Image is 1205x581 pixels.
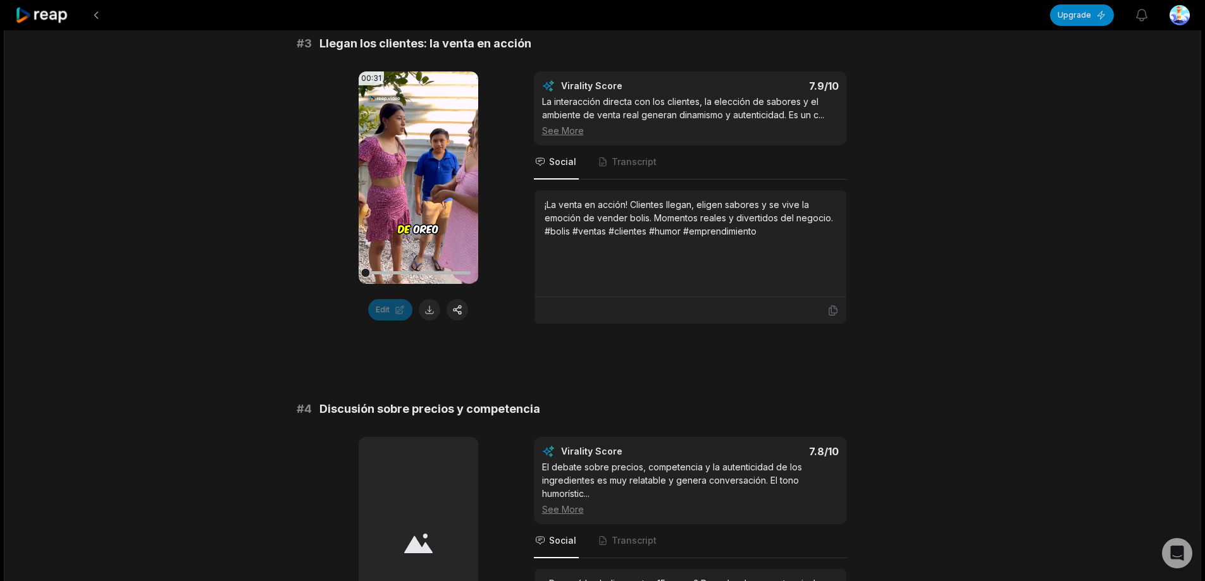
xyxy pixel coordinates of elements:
span: # 4 [297,400,312,418]
div: Virality Score [561,445,697,458]
button: Upgrade [1050,4,1114,26]
div: See More [542,503,839,516]
span: Social [549,156,576,168]
span: # 3 [297,35,312,52]
span: Transcript [612,156,657,168]
div: 7.8 /10 [703,445,839,458]
div: El debate sobre precios, competencia y la autenticidad de los ingredientes es muy relatable y gen... [542,460,839,516]
nav: Tabs [534,145,847,180]
div: Virality Score [561,80,697,92]
span: Llegan los clientes: la venta en acción [319,35,531,52]
span: Social [549,534,576,547]
button: Edit [368,299,412,321]
div: La interacción directa con los clientes, la elección de sabores y el ambiente de venta real gener... [542,95,839,137]
div: ¡La venta en acción! Clientes llegan, eligen sabores y se vive la emoción de vender bolis. Moment... [545,198,836,238]
nav: Tabs [534,524,847,558]
div: Open Intercom Messenger [1162,538,1192,568]
div: 7.9 /10 [703,80,839,92]
span: Transcript [612,534,657,547]
video: Your browser does not support mp4 format. [359,71,478,284]
div: See More [542,124,839,137]
span: Discusión sobre precios y competencia [319,400,540,418]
